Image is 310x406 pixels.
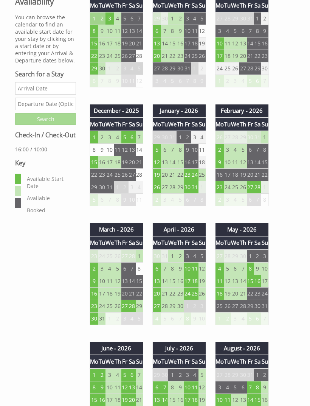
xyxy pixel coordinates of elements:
td: 4 [168,193,177,206]
td: 10 [105,143,114,156]
td: 1 [261,131,269,144]
td: 14 [161,37,168,50]
td: 19 [239,168,246,181]
th: Sa [191,118,198,131]
th: Fr [247,118,254,131]
td: 22 [90,50,99,62]
td: 27 [152,62,161,75]
td: 30 [161,131,168,144]
td: 27 [161,181,168,193]
td: 13 [161,156,168,168]
td: 10 [129,193,136,206]
th: Su [261,118,269,131]
td: 1 [90,12,99,25]
td: 9 [98,143,105,156]
td: 26 [121,50,129,62]
th: Su [198,118,206,131]
td: 17 [224,168,231,181]
td: 4 [224,25,231,37]
td: 20 [161,168,168,181]
td: 20 [129,156,136,168]
td: 27 [239,62,246,75]
td: 31 [247,12,254,25]
td: 1 [105,62,114,75]
td: 19 [121,37,129,50]
td: 7 [191,193,198,206]
td: 4 [191,12,198,25]
td: 8 [261,143,269,156]
td: 25 [114,50,121,62]
h3: Check-In / Check-Out [15,131,76,139]
td: 4 [136,181,143,193]
td: 15 [254,37,261,50]
th: Mo [90,118,99,131]
td: 7 [161,25,168,37]
td: 7 [184,75,191,87]
td: 3 [191,131,198,144]
td: 16 [261,37,269,50]
td: 27 [224,131,231,144]
td: 8 [105,75,114,87]
td: 1 [215,75,224,87]
td: 3 [161,193,168,206]
td: 30 [177,62,184,75]
td: 5 [121,12,129,25]
td: 23 [184,168,191,181]
td: 28 [224,12,231,25]
td: 26 [152,181,161,193]
td: 1 [114,181,121,193]
td: 12 [121,143,129,156]
td: 2 [215,143,224,156]
td: 11 [231,156,239,168]
td: 3 [224,143,231,156]
td: 23 [261,50,269,62]
td: 8 [114,193,121,206]
td: 20 [247,168,254,181]
td: 11 [114,25,121,37]
td: 22 [168,50,177,62]
td: 5 [136,62,143,75]
th: Fr [184,118,191,131]
td: 6 [98,193,105,206]
td: 13 [247,156,254,168]
td: 17 [191,156,198,168]
td: 18 [198,156,206,168]
td: 26 [231,62,239,75]
th: Th [239,118,246,131]
td: 7 [247,25,254,37]
td: 5 [168,75,177,87]
td: 12 [136,75,143,87]
th: February - 2026 [215,104,268,117]
td: 15 [177,156,184,168]
td: 20 [129,37,136,50]
td: 5 [177,193,184,206]
td: 27 [129,168,136,181]
td: 21 [161,50,168,62]
td: 23 [215,181,224,193]
td: 2 [98,12,105,25]
td: 19 [121,156,129,168]
td: 6 [152,25,161,37]
th: Sa [254,118,261,131]
td: 29 [90,181,99,193]
td: 7 [168,143,177,156]
td: 29 [152,12,161,25]
td: 7 [136,12,143,25]
td: 20 [239,50,246,62]
td: 22 [254,50,261,62]
td: 31 [184,62,191,75]
td: 12 [121,25,129,37]
th: Su [136,118,143,131]
td: 25 [231,181,239,193]
td: 7 [105,193,114,206]
td: 28 [231,131,239,144]
td: 15 [90,37,99,50]
td: 27 [129,50,136,62]
td: 2 [261,12,269,25]
td: 3 [215,25,224,37]
td: 24 [105,168,114,181]
td: 11 [129,75,136,87]
td: 12 [152,156,161,168]
td: 9 [215,156,224,168]
td: 10 [215,37,224,50]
